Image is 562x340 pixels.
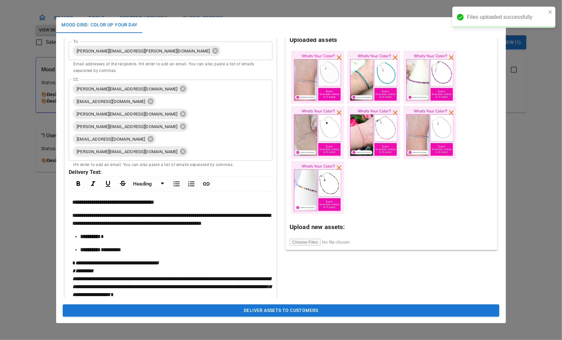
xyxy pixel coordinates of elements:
button: close [548,9,553,16]
a: Block Type [131,179,168,189]
div: Files uploaded successfully [467,13,546,21]
img: Asset file [291,106,344,159]
div: rdw-toolbar [69,176,272,191]
div: Link [200,179,212,189]
h3: Uploaded assets [290,35,493,45]
div: [PERSON_NAME][EMAIL_ADDRESS][DOMAIN_NAME] [73,121,188,132]
div: [PERSON_NAME][EMAIL_ADDRESS][DOMAIN_NAME] [73,84,188,94]
button: Mood Grid: Color Up Your Day [56,17,143,33]
img: Asset file [291,51,344,104]
div: [PERSON_NAME][EMAIL_ADDRESS][DOMAIN_NAME] [73,109,188,119]
div: rdw-link-control [199,179,214,189]
span: [PERSON_NAME][EMAIL_ADDRESS][DOMAIN_NAME] [73,110,181,118]
div: rdw-wrapper [69,176,272,304]
img: Asset file [347,51,400,104]
div: Unordered [170,179,183,189]
p: Hit enter to add an email. You can also paste a list of emails separated by commas. [73,162,268,168]
label: CC [73,77,78,82]
div: rdw-dropdown [131,179,168,189]
div: rdw-inline-control [71,179,130,189]
strong: Delivery Text: [69,169,102,175]
span: [EMAIL_ADDRESS][DOMAIN_NAME] [73,135,149,143]
div: Underline [102,179,114,189]
div: Ordered [185,179,197,189]
div: Italic [87,179,99,189]
span: [EMAIL_ADDRESS][DOMAIN_NAME] [73,98,149,105]
div: rdw-block-control [130,179,169,189]
span: [PERSON_NAME][EMAIL_ADDRESS][DOMAIN_NAME] [73,123,181,130]
div: [EMAIL_ADDRESS][DOMAIN_NAME] [73,134,156,144]
div: rdw-list-control [169,179,199,189]
div: [EMAIL_ADDRESS][DOMAIN_NAME] [73,96,156,107]
div: Strikethrough [117,179,129,189]
div: rdw-editor [72,198,269,299]
img: Asset file [347,106,400,159]
div: Bold [72,179,84,189]
img: Asset file [404,106,456,159]
div: [PERSON_NAME][EMAIL_ADDRESS][PERSON_NAME][DOMAIN_NAME] [73,46,221,56]
button: Deliver Assets To Customers [63,304,499,317]
img: Asset file [291,161,344,214]
span: [PERSON_NAME][EMAIL_ADDRESS][PERSON_NAME][DOMAIN_NAME] [73,47,214,55]
h3: Upload new assets: [290,222,493,232]
span: [PERSON_NAME][EMAIL_ADDRESS][DOMAIN_NAME] [73,85,181,93]
img: Asset file [404,51,456,104]
p: Email addresses of the recipients. Hit enter to add an email. You can also paste a list of emails... [73,61,268,74]
div: [PERSON_NAME][EMAIL_ADDRESS][DOMAIN_NAME] [73,146,188,157]
label: To [73,39,78,44]
span: [PERSON_NAME][EMAIL_ADDRESS][DOMAIN_NAME] [73,148,181,155]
